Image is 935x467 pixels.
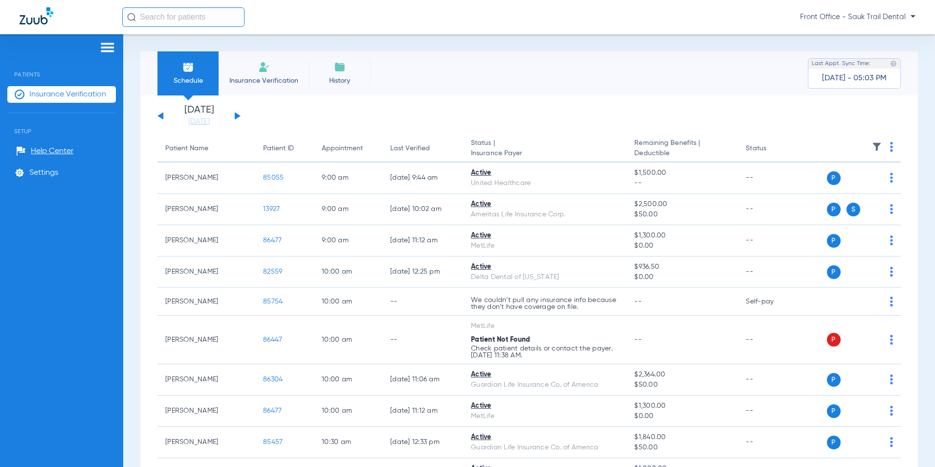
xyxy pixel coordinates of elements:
[738,225,804,257] td: --
[165,143,247,154] div: Patient Name
[822,73,887,83] span: [DATE] - 05:03 PM
[868,267,878,277] img: x.svg
[182,61,194,73] img: Schedule
[157,257,255,288] td: [PERSON_NAME]
[157,316,255,364] td: [PERSON_NAME]
[890,235,893,245] img: group-dot-blue.svg
[868,374,878,384] img: x.svg
[626,135,738,163] th: Remaining Benefits |
[263,174,284,181] span: 85055
[127,13,136,22] img: Search Icon
[382,194,463,225] td: [DATE] 10:02 AM
[868,406,878,416] img: x.svg
[868,335,878,345] img: x.svg
[382,364,463,396] td: [DATE] 11:06 AM
[827,265,841,279] span: P
[890,406,893,416] img: group-dot-blue.svg
[738,316,804,364] td: --
[322,143,363,154] div: Appointment
[846,203,860,216] span: S
[263,298,283,305] span: 85754
[827,373,841,387] span: P
[890,335,893,345] img: group-dot-blue.svg
[122,7,245,27] input: Search for patients
[471,231,619,241] div: Active
[263,237,282,244] span: 86477
[634,336,642,343] span: --
[471,321,619,331] div: MetLife
[471,199,619,210] div: Active
[382,316,463,364] td: --
[890,173,893,183] img: group-dot-blue.svg
[314,257,382,288] td: 10:00 AM
[157,396,255,427] td: [PERSON_NAME]
[890,204,893,214] img: group-dot-blue.svg
[800,12,915,22] span: Front Office - Sauk Trail Dental
[634,148,730,159] span: Deductible
[382,257,463,288] td: [DATE] 12:25 PM
[316,76,363,86] span: History
[634,443,730,453] span: $50.00
[634,401,730,411] span: $1,300.00
[16,146,73,156] a: Help Center
[827,171,841,185] span: P
[868,204,878,214] img: x.svg
[463,135,626,163] th: Status |
[812,59,870,69] span: Last Appt. Sync Time:
[170,105,228,127] li: [DATE]
[738,288,804,316] td: Self-pay
[263,407,282,414] span: 86477
[157,427,255,458] td: [PERSON_NAME]
[382,288,463,316] td: --
[827,333,841,347] span: P
[634,231,730,241] span: $1,300.00
[634,370,730,380] span: $2,364.00
[314,396,382,427] td: 10:00 AM
[263,376,283,383] span: 86304
[157,194,255,225] td: [PERSON_NAME]
[868,297,878,306] img: x.svg
[157,364,255,396] td: [PERSON_NAME]
[471,380,619,390] div: Guardian Life Insurance Co. of America
[471,297,619,310] p: We couldn’t pull any insurance info because they don’t have coverage on file.
[890,142,893,152] img: group-dot-blue.svg
[886,420,935,467] iframe: Chat Widget
[634,168,730,178] span: $1,500.00
[314,288,382,316] td: 10:00 AM
[471,210,619,220] div: Ameritas Life Insurance Corp.
[334,61,346,73] img: History
[471,262,619,272] div: Active
[471,432,619,443] div: Active
[263,143,306,154] div: Patient ID
[314,225,382,257] td: 9:00 AM
[827,436,841,449] span: P
[634,262,730,272] span: $936.50
[738,427,804,458] td: --
[868,235,878,245] img: x.svg
[390,143,455,154] div: Last Verified
[29,168,58,178] span: Settings
[263,143,294,154] div: Patient ID
[890,374,893,384] img: group-dot-blue.svg
[471,370,619,380] div: Active
[165,76,211,86] span: Schedule
[100,42,115,53] img: hamburger-icon
[20,7,53,24] img: Zuub Logo
[471,241,619,251] div: MetLife
[738,163,804,194] td: --
[7,56,116,78] span: Patients
[471,443,619,453] div: Guardian Life Insurance Co. of America
[471,272,619,282] div: Delta Dental of [US_STATE]
[471,178,619,188] div: United Healthcare
[634,241,730,251] span: $0.00
[263,206,280,212] span: 13927
[29,90,106,99] span: Insurance Verification
[314,194,382,225] td: 9:00 AM
[738,135,804,163] th: Status
[471,336,530,343] span: Patient Not Found
[634,178,730,188] span: --
[157,288,255,316] td: [PERSON_NAME]
[634,272,730,282] span: $0.00
[890,60,897,67] img: last sync help info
